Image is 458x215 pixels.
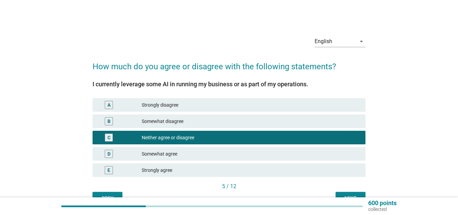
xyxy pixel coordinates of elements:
[357,37,365,46] i: arrow_drop_down
[142,166,360,174] div: Strongly agree
[315,38,332,44] div: English
[107,167,110,174] div: E
[368,200,397,206] p: 600 points
[98,195,117,202] div: Prev
[93,79,365,89] div: I currently leverage some AI in running my business or as part of my operations.
[336,192,365,204] button: Next
[341,195,360,202] div: Next
[107,118,111,125] div: B
[93,54,365,73] h2: How much do you agree or disagree with the following statements?
[107,102,111,109] div: A
[93,182,365,191] div: 5 / 12
[107,150,111,158] div: D
[368,206,397,212] p: collected
[142,133,360,142] div: Neither agree or disagree
[142,117,360,125] div: Somewhat disagree
[93,192,122,204] button: Prev
[142,150,360,158] div: Somewhat agree
[142,101,360,109] div: Strongly disagree
[107,134,111,141] div: C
